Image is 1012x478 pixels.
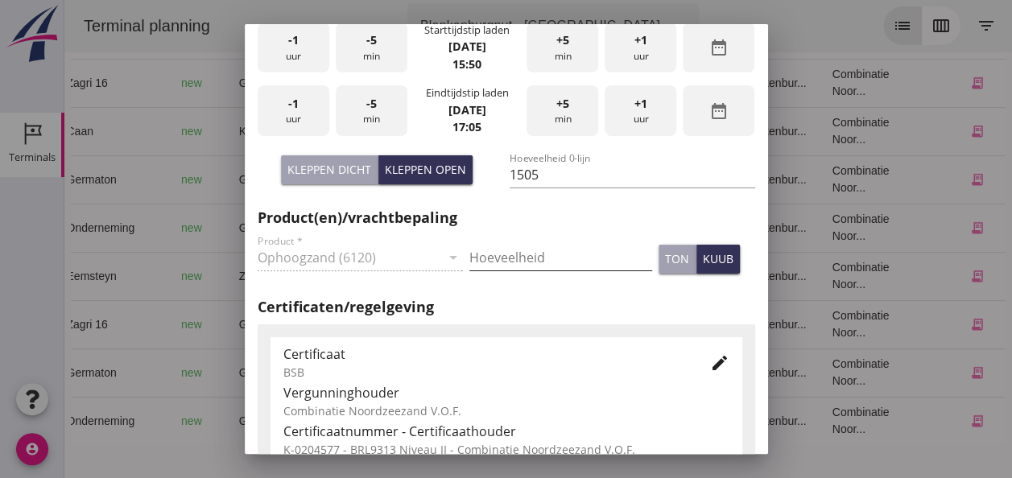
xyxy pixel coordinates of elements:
[215,367,226,378] i: directions_boat
[541,252,663,300] td: 18
[541,300,663,348] td: 18
[104,155,162,204] td: new
[755,300,855,348] td: Combinatie Noor...
[663,204,755,252] td: Blankenbur...
[104,204,162,252] td: new
[425,85,508,101] div: Eindtijdstip laden
[281,155,378,184] button: Kleppen dicht
[291,59,380,107] td: 1298
[217,126,228,137] i: directions_boat
[867,16,886,35] i: calendar_view_week
[663,107,755,155] td: Blankenbur...
[175,123,250,140] div: Katwijk
[6,14,159,37] div: Terminal planning
[215,319,226,330] i: directions_boat
[291,300,380,348] td: 1298
[291,348,380,397] td: 672
[556,31,569,49] span: +5
[663,155,755,204] td: Blankenbur...
[541,397,663,445] td: 18
[385,161,466,178] div: Kleppen open
[288,95,299,113] span: -1
[291,155,380,204] td: 672
[605,23,676,73] div: uur
[215,174,226,185] i: directions_boat
[104,397,162,445] td: new
[665,250,689,267] div: ton
[460,107,541,155] td: Filling sand
[175,316,250,333] div: Gouda
[2,365,92,381] div: Germaton
[356,16,596,35] div: Blankenburgput - [GEOGRAPHIC_DATA]
[2,413,92,430] div: Onderneming
[755,107,855,155] td: Combinatie Noor...
[905,76,919,90] i: receipt_long
[283,441,729,458] div: K-0204577 - BRL9313 Niveau II - Combinatie Noordzeezand V.O.F.
[324,127,337,137] small: m3
[460,252,541,300] td: Filling sand
[556,95,569,113] span: +5
[663,59,755,107] td: Blankenbur...
[905,220,919,235] i: receipt_long
[291,204,380,252] td: 1003
[2,171,92,188] div: Germaton
[366,31,377,49] span: -5
[663,348,755,397] td: Blankenbur...
[329,79,342,89] small: m3
[329,272,342,282] small: m3
[324,175,337,185] small: m3
[460,204,541,252] td: Ontzilt oph.zan...
[527,85,598,136] div: min
[703,250,733,267] div: kuub
[378,155,473,184] button: Kleppen open
[663,300,755,348] td: Blankenbur...
[663,252,755,300] td: Blankenbur...
[291,397,380,445] td: 1231
[634,31,647,49] span: +1
[104,252,162,300] td: new
[460,348,541,397] td: Ontzilt oph.zan...
[605,16,625,35] i: arrow_drop_down
[258,207,755,229] h2: Product(en)/vrachtbepaling
[460,300,541,348] td: Ontzilt oph.zan...
[755,204,855,252] td: Combinatie Noor...
[2,268,92,285] div: Eemsteyn
[452,56,481,72] strong: 15:50
[283,364,684,381] div: BSB
[469,245,652,270] input: Hoeveelheid
[336,85,407,136] div: min
[663,397,755,445] td: Blankenbur...
[329,224,342,233] small: m3
[510,162,755,187] input: Hoeveelheid 0-lijn
[324,369,337,378] small: m3
[215,77,226,89] i: directions_boat
[634,95,647,113] span: +1
[912,16,931,35] i: filter_list
[175,268,250,285] div: Zwijndrecht
[104,348,162,397] td: new
[258,23,329,73] div: uur
[288,31,299,49] span: -1
[541,107,663,155] td: 18
[104,59,162,107] td: new
[905,124,919,138] i: receipt_long
[329,417,342,426] small: m3
[541,59,663,107] td: 18
[755,252,855,300] td: Combinatie Noor...
[755,59,855,107] td: Combinatie Noor...
[605,85,676,136] div: uur
[709,101,729,121] i: date_range
[659,245,696,274] button: ton
[175,365,250,381] div: Gouda
[175,220,250,237] div: Gouda
[283,402,729,419] div: Combinatie Noordzeezand V.O.F.
[2,316,92,333] div: Zagri 16
[215,222,226,233] i: directions_boat
[541,204,663,252] td: 18
[452,119,481,134] strong: 17:05
[104,107,162,155] td: new
[424,23,510,38] div: Starttijdstip laden
[238,270,250,282] i: directions_boat
[104,300,162,348] td: new
[366,95,377,113] span: -5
